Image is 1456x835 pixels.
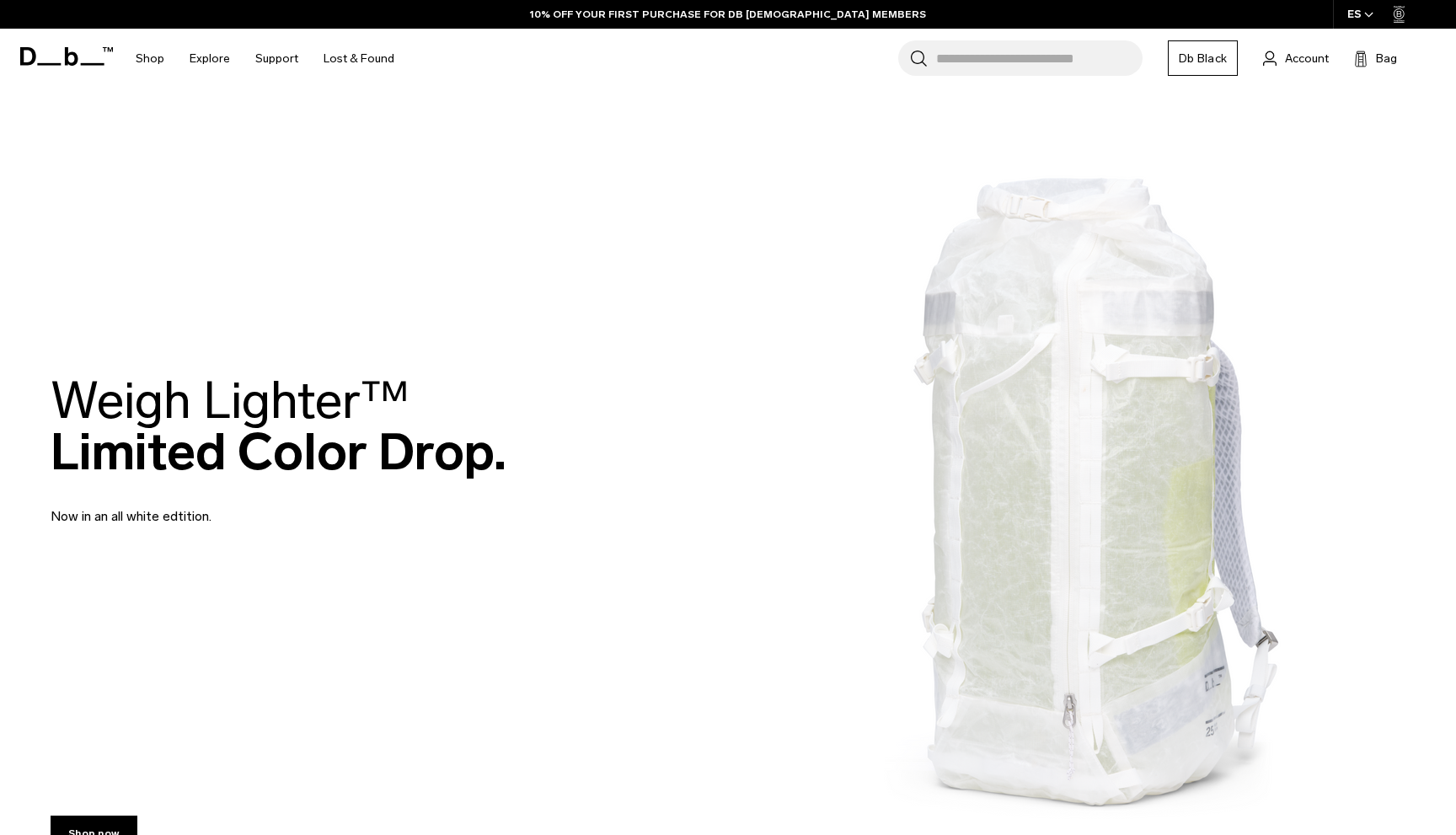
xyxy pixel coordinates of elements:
p: Now in an all white edtition. [51,486,455,527]
span: Bag [1376,50,1397,67]
span: Weigh Lighter™ [51,370,409,431]
a: Account [1263,48,1329,68]
a: Db Black [1168,40,1238,76]
a: Shop [136,29,164,88]
a: Lost & Found [324,29,394,88]
nav: Main Navigation [123,29,407,88]
a: 10% OFF YOUR FIRST PURCHASE FOR DB [DEMOGRAPHIC_DATA] MEMBERS [530,7,926,22]
a: Support [255,29,298,88]
h2: Limited Color Drop. [51,375,506,478]
a: Explore [190,29,230,88]
button: Bag [1354,48,1397,68]
span: Account [1285,50,1329,67]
